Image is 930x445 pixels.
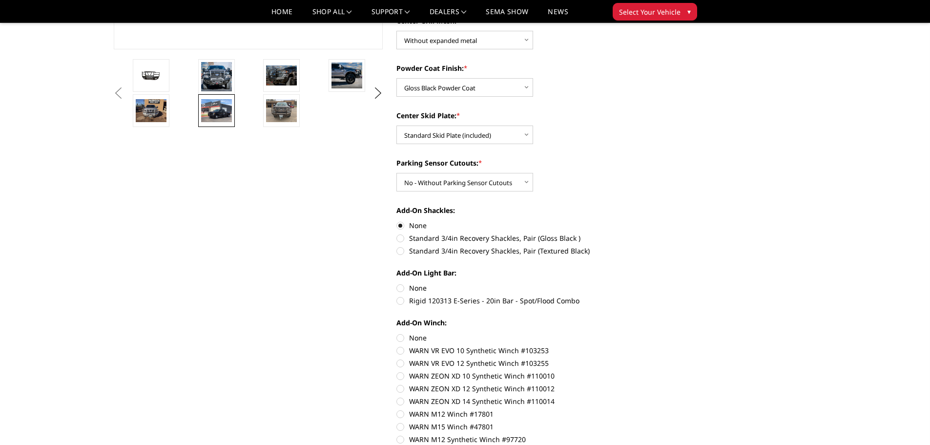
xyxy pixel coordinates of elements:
a: Support [372,8,410,22]
label: Rigid 120313 E-Series - 20in Bar - Spot/Flood Combo [396,296,666,306]
span: ▾ [687,6,691,17]
label: WARN ZEON XD 10 Synthetic Winch #110010 [396,371,666,381]
span: Select Your Vehicle [619,7,681,17]
label: Add-On Shackles: [396,205,666,215]
img: 2017-2022 Ford F250-350 - T2 Series - Extreme Front Bumper (receiver or winch) [331,63,362,88]
iframe: Chat Widget [881,398,930,445]
label: Center Skid Plate: [396,110,666,121]
img: 2017-2022 Ford F250-350 - T2 Series - Extreme Front Bumper (receiver or winch) [266,65,297,85]
label: WARN VR EVO 12 Synthetic Winch #103255 [396,358,666,368]
img: 2017-2022 Ford F250-350 - T2 Series - Extreme Front Bumper (receiver or winch) [201,62,232,91]
label: WARN M12 Synthetic Winch #97720 [396,434,666,445]
label: WARN VR EVO 10 Synthetic Winch #103253 [396,345,666,356]
img: 2017-2022 Ford F250-350 - T2 Series - Extreme Front Bumper (receiver or winch) [136,68,166,83]
a: News [548,8,568,22]
button: Select Your Vehicle [613,3,697,21]
button: Next [371,86,385,101]
a: shop all [312,8,352,22]
img: 2017-2022 Ford F250-350 - T2 Series - Extreme Front Bumper (receiver or winch) [136,99,166,122]
a: Home [271,8,292,22]
a: Dealers [430,8,467,22]
a: SEMA Show [486,8,528,22]
label: Parking Sensor Cutouts: [396,158,666,168]
img: 2017-2022 Ford F250-350 - T2 Series - Extreme Front Bumper (receiver or winch) [266,99,297,122]
label: WARN M12 Winch #17801 [396,409,666,419]
label: Add-On Winch: [396,318,666,328]
label: WARN ZEON XD 14 Synthetic Winch #110014 [396,396,666,406]
label: WARN M15 Winch #47801 [396,422,666,432]
label: Add-On Light Bar: [396,268,666,278]
button: Previous [111,86,126,101]
label: Standard 3/4in Recovery Shackles, Pair (Gloss Black ) [396,233,666,243]
label: Powder Coat Finish: [396,63,666,73]
label: None [396,220,666,231]
label: None [396,283,666,293]
label: Standard 3/4in Recovery Shackles, Pair (Textured Black) [396,246,666,256]
label: None [396,333,666,343]
img: 2017-2022 Ford F250-350 - T2 Series - Extreme Front Bumper (receiver or winch) [201,99,232,122]
label: WARN ZEON XD 12 Synthetic Winch #110012 [396,383,666,394]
